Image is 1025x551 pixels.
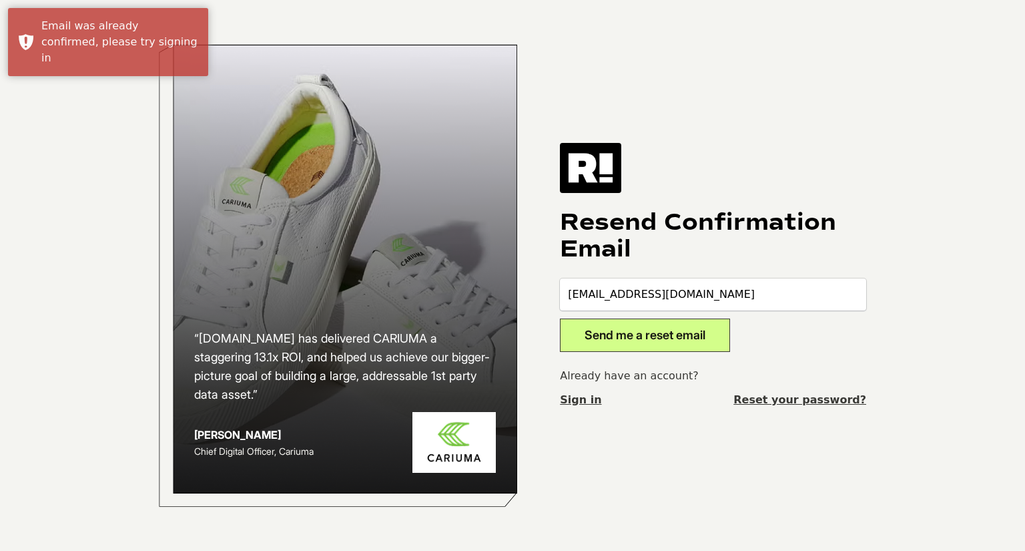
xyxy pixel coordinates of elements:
[560,368,866,384] p: Already have an account?
[560,319,730,352] button: Send me a reset email
[194,428,281,441] strong: [PERSON_NAME]
[560,209,866,262] h1: Resend Confirmation Email
[41,18,198,66] div: Email was already confirmed, please try signing in
[560,392,601,408] a: Sign in
[733,392,866,408] a: Reset your password?
[194,445,314,457] span: Chief Digital Officer, Cariuma
[412,412,496,473] img: Cariuma
[560,143,621,192] img: Retention.com
[194,329,496,404] h2: “[DOMAIN_NAME] has delivered CARIUMA a staggering 13.1x ROI, and helped us achieve our bigger-pic...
